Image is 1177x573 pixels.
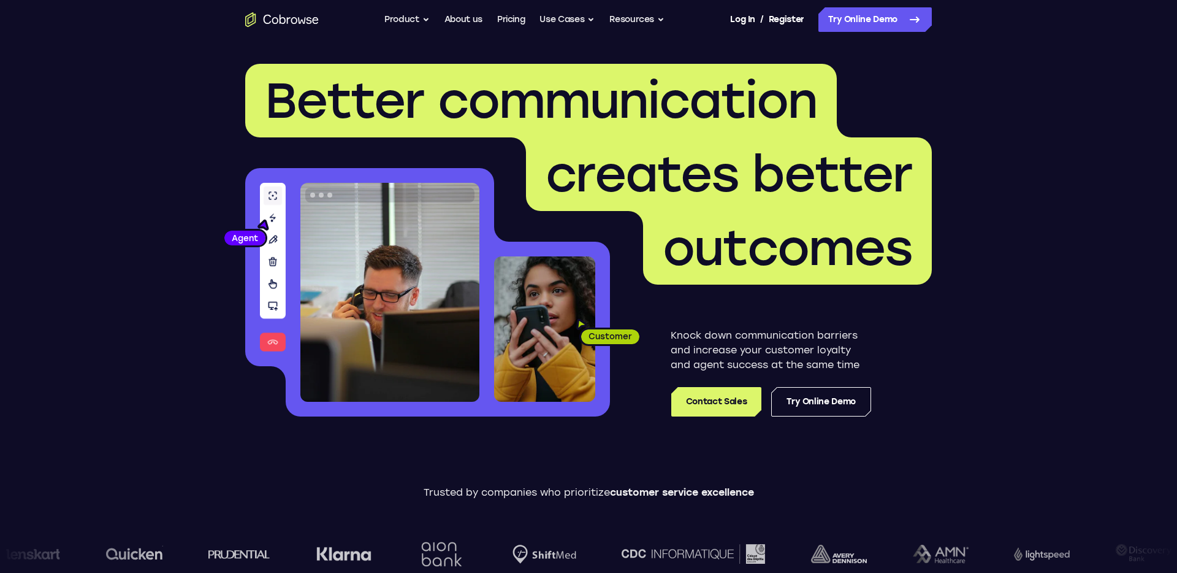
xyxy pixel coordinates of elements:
a: Try Online Demo [771,387,871,417]
button: Use Cases [539,7,595,32]
span: Better communication [265,71,817,130]
img: CDC Informatique [621,544,764,563]
button: Resources [609,7,665,32]
p: Knock down communication barriers and increase your customer loyalty and agent success at the sam... [671,328,871,372]
img: Lightspeed [1013,547,1069,560]
a: About us [444,7,482,32]
a: Register [769,7,804,32]
img: Klarna [316,547,371,561]
img: AMN Healthcare [912,545,967,564]
img: prudential [208,549,270,559]
span: outcomes [663,218,912,277]
a: Try Online Demo [818,7,932,32]
span: / [760,12,764,27]
img: avery-dennison [810,545,866,563]
img: A customer holding their phone [494,256,595,402]
a: Go to the home page [245,12,319,27]
a: Contact Sales [671,387,761,417]
span: customer service excellence [610,486,754,498]
span: creates better [546,145,912,204]
a: Pricing [497,7,525,32]
a: Log In [730,7,755,32]
img: Shiftmed [512,545,576,564]
img: A customer support agent talking on the phone [300,183,479,402]
button: Product [384,7,430,32]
